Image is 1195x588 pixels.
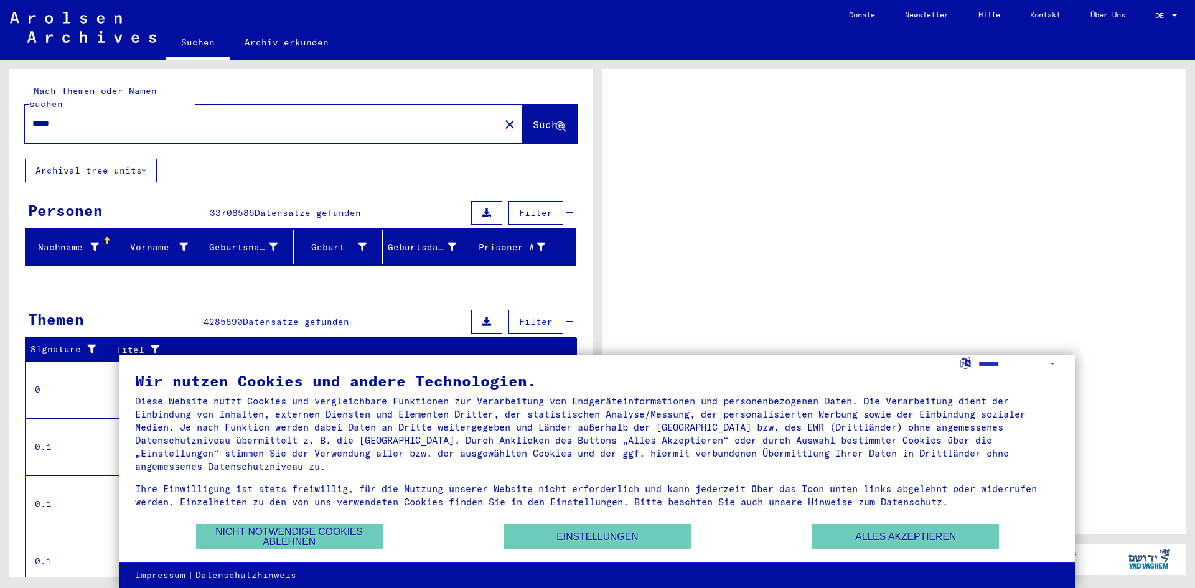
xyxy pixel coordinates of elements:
label: Sprache auswählen [959,357,972,368]
div: Nachname [30,237,115,257]
td: 0.1 [26,418,111,475]
td: 0.1 [26,475,111,533]
div: Vorname [120,241,189,254]
button: Einstellungen [504,524,691,549]
div: Diese Website nutzt Cookies und vergleichbare Funktionen zur Verarbeitung von Endgeräteinformatio... [135,394,1060,473]
div: Vorname [120,237,204,257]
span: Filter [519,316,553,327]
span: Datensätze gefunden [243,316,349,327]
a: Impressum [135,569,185,582]
mat-icon: close [502,117,517,132]
span: DE [1155,11,1169,20]
a: Suchen [166,27,230,60]
div: Prisoner # [477,237,561,257]
div: Titel [116,343,552,357]
div: Geburtsdatum [388,237,472,257]
button: Filter [508,310,563,334]
button: Nicht notwendige Cookies ablehnen [196,524,383,549]
td: 0 [26,361,111,418]
div: Geburt‏ [299,237,383,257]
mat-header-cell: Nachname [26,230,115,264]
div: Signature [30,343,101,356]
div: Themen [28,308,84,330]
mat-header-cell: Geburtsdatum [383,230,472,264]
button: Filter [508,201,563,225]
div: Geburtsname [209,241,278,254]
a: Archiv erkunden [230,27,344,57]
mat-header-cell: Geburt‏ [294,230,383,264]
img: Arolsen_neg.svg [10,12,156,43]
span: Suche [533,118,564,131]
mat-header-cell: Vorname [115,230,205,264]
span: Filter [519,207,553,218]
div: Geburt‏ [299,241,367,254]
button: Suche [522,105,577,143]
span: 33708586 [210,207,255,218]
span: 4285890 [204,316,243,327]
div: Titel [116,340,565,360]
span: Datensätze gefunden [255,207,361,218]
img: yv_logo.png [1126,543,1173,574]
select: Sprache auswählen [978,355,1060,373]
div: Personen [28,199,103,222]
a: Datenschutzhinweis [195,569,296,582]
div: Signature [30,340,114,360]
div: Ihre Einwilligung ist stets freiwillig, für die Nutzung unserer Website nicht erforderlich und ka... [135,482,1060,508]
button: Clear [497,111,522,136]
div: Geburtsname [209,237,293,257]
div: Wir nutzen Cookies und andere Technologien. [135,373,1060,388]
mat-header-cell: Prisoner # [472,230,576,264]
mat-label: Nach Themen oder Namen suchen [29,85,157,110]
div: Geburtsdatum [388,241,456,254]
mat-header-cell: Geburtsname [204,230,294,264]
div: Nachname [30,241,99,254]
button: Alles akzeptieren [812,524,999,549]
div: Prisoner # [477,241,546,254]
button: Archival tree units [25,159,157,182]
